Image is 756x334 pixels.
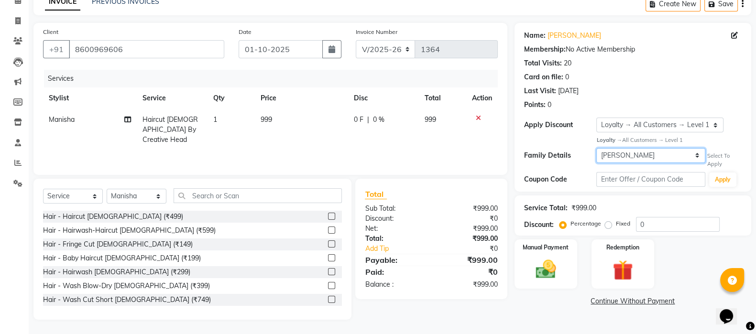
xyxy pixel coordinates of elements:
div: Hair - Baby Haircut [DEMOGRAPHIC_DATA] (₹199) [43,253,201,263]
span: 1 [213,115,217,124]
input: Search by Name/Mobile/Email/Code [69,40,224,58]
span: Haircut [DEMOGRAPHIC_DATA] By Creative Head [142,115,198,144]
span: 999 [261,115,272,124]
div: Net: [358,224,431,234]
strong: Loyalty → [596,137,622,143]
button: +91 [43,40,70,58]
div: Payable: [358,254,431,266]
div: Paid: [358,266,431,278]
div: Hair - Hairwash [DEMOGRAPHIC_DATA] (₹299) [43,267,190,277]
div: Hair - Haircut [DEMOGRAPHIC_DATA] (₹499) [43,212,183,222]
th: Service [137,87,208,109]
div: Family Details [524,151,597,161]
div: ₹999.00 [431,234,505,244]
div: Card on file: [524,72,563,82]
img: _cash.svg [529,258,562,281]
div: Balance : [358,280,431,290]
div: Coupon Code [524,174,597,184]
div: Discount: [524,220,554,230]
div: All Customers → Level 1 [596,136,742,144]
iframe: chat widget [716,296,746,324]
button: Apply [709,172,736,187]
input: Search or Scan [174,188,342,203]
a: Continue Without Payment [516,296,749,306]
div: ₹999.00 [431,224,505,234]
div: ₹0 [444,244,505,254]
div: [DATE] [558,86,579,96]
label: Manual Payment [523,243,569,252]
div: Hair - Hairwash-Haircut [DEMOGRAPHIC_DATA] (₹599) [43,226,216,236]
span: | [367,115,369,125]
label: Percentage [570,219,601,228]
div: Name: [524,31,546,41]
div: ₹999.00 [431,204,505,214]
span: Manisha [49,115,75,124]
img: _gift.svg [606,258,639,282]
label: Invoice Number [356,28,397,36]
div: Service Total: [524,203,568,213]
div: ₹0 [431,266,505,278]
div: ₹999.00 [431,280,505,290]
div: 0 [565,72,569,82]
label: Fixed [616,219,630,228]
th: Action [466,87,498,109]
input: Enter Offer / Coupon Code [596,172,705,187]
th: Disc [348,87,418,109]
span: Total [365,189,387,199]
th: Total [419,87,466,109]
label: Date [239,28,252,36]
div: No Active Membership [524,44,742,54]
div: Apply Discount [524,120,597,130]
div: Hair - Wash Blow-Dry [DEMOGRAPHIC_DATA] (₹399) [43,281,210,291]
div: ₹999.00 [431,254,505,266]
div: Services [44,70,505,87]
div: Points: [524,100,546,110]
div: 20 [564,58,571,68]
a: Add Tip [358,244,443,254]
th: Price [255,87,349,109]
div: ₹999.00 [571,203,596,213]
div: Hair - Wash Cut Short [DEMOGRAPHIC_DATA] (₹749) [43,295,211,305]
div: Hair - Fringe Cut [DEMOGRAPHIC_DATA] (₹149) [43,239,193,249]
div: Discount: [358,214,431,224]
div: Sub Total: [358,204,431,214]
label: Redemption [606,243,639,252]
span: 999 [425,115,436,124]
th: Stylist [43,87,137,109]
div: ₹0 [431,214,505,224]
div: Total: [358,234,431,244]
span: 0 F [354,115,363,125]
a: [PERSON_NAME] [548,31,601,41]
div: 0 [548,100,551,110]
div: Total Visits: [524,58,562,68]
th: Qty [208,87,254,109]
div: Last Visit: [524,86,556,96]
div: Membership: [524,44,566,54]
div: Select To Apply [707,152,742,168]
span: 0 % [373,115,384,125]
label: Client [43,28,58,36]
